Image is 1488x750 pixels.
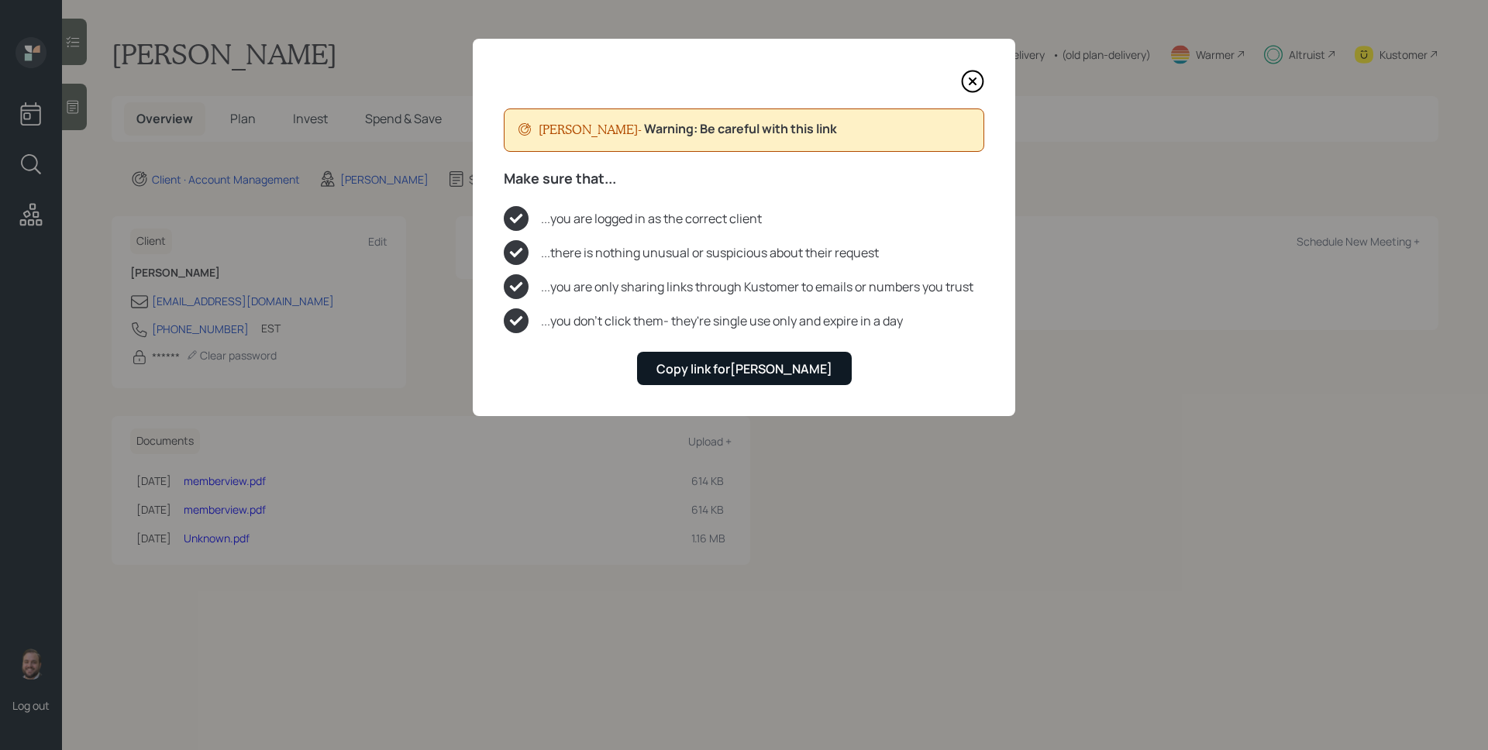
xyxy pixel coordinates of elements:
div: ...you are only sharing links through Kustomer to emails or numbers you trust [541,277,973,296]
div: ...there is nothing unusual or suspicious about their request [541,243,879,262]
h5: [PERSON_NAME] - [539,122,642,139]
div: Copy link for [PERSON_NAME] [656,360,832,377]
h4: Make sure that... [504,170,984,187]
div: ...you are logged in as the correct client [541,209,762,228]
button: Copy link for[PERSON_NAME] [637,352,852,385]
div: ...you don't click them- they're single use only and expire in a day [541,311,903,330]
h5: Warning: Be careful with this link [644,122,837,139]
